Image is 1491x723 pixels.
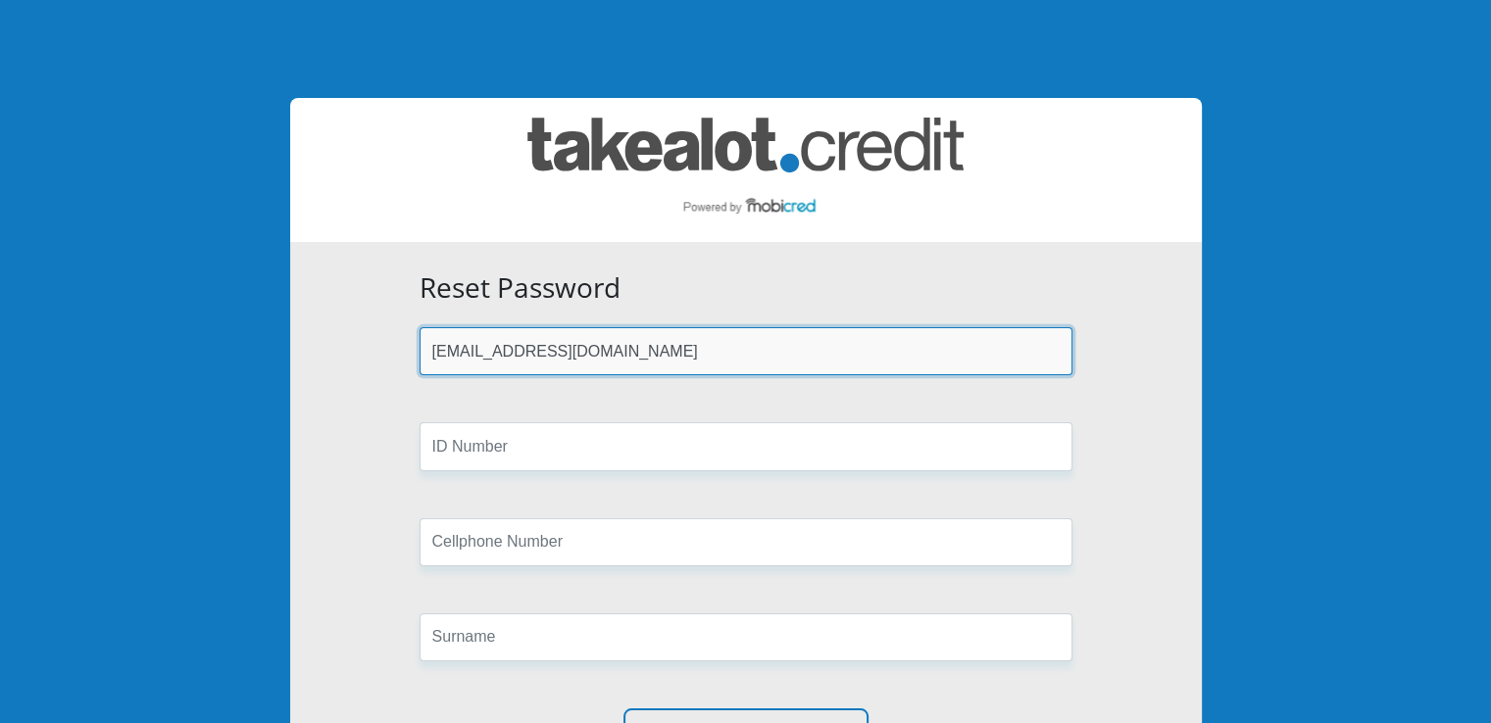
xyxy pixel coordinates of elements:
input: Email [420,327,1072,375]
input: Surname [420,613,1072,661]
input: ID Number [420,422,1072,470]
input: Cellphone Number [420,518,1072,566]
img: takealot_credit logo [527,118,964,222]
h3: Reset Password [420,271,1072,305]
